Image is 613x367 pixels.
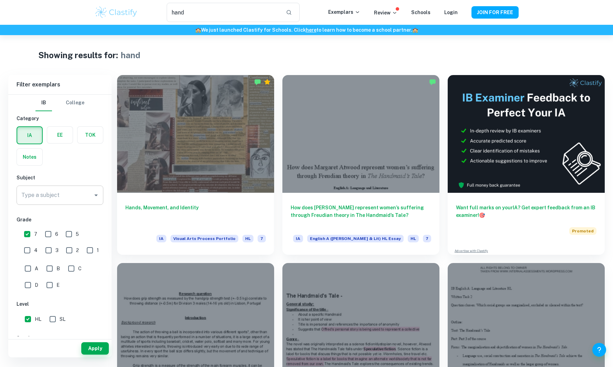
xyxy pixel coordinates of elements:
[56,265,60,272] span: B
[17,334,103,342] h6: Session
[156,235,166,242] span: IA
[293,235,303,242] span: IA
[1,26,612,34] h6: We just launched Clastify for Schools. Click to learn how to become a school partner.
[55,247,59,254] span: 3
[17,216,103,223] h6: Grade
[306,27,316,33] a: here
[471,6,519,19] button: JOIN FOR FREE
[167,3,280,22] input: Search for any exemplars...
[569,227,596,235] span: Promoted
[592,343,606,357] button: Help and Feedback
[242,235,253,242] span: HL
[444,10,458,15] a: Login
[258,235,266,242] span: 7
[307,235,404,242] span: English A ([PERSON_NAME] & Lit) HL Essay
[456,204,596,219] h6: Want full marks on your IA ? Get expert feedback from an IB examiner!
[55,230,58,238] span: 6
[17,149,42,165] button: Notes
[34,247,38,254] span: 4
[170,235,238,242] span: Visual Arts Process Portfolio
[455,249,488,253] a: Advertise with Clastify
[78,265,82,272] span: C
[34,230,37,238] span: 7
[264,78,271,85] div: Premium
[411,10,430,15] a: Schools
[47,127,73,143] button: EE
[412,27,418,33] span: 🏫
[38,49,118,61] h1: Showing results for:
[76,230,79,238] span: 5
[448,75,605,193] img: Thumbnail
[374,9,397,17] p: Review
[35,315,41,323] span: HL
[94,6,138,19] img: Clastify logo
[35,281,38,289] span: D
[35,95,52,111] button: IB
[328,8,360,16] p: Exemplars
[408,235,419,242] span: HL
[91,190,101,200] button: Open
[117,75,274,255] a: Hands, Movement, and IdentityIAVisual Arts Process PortfolioHL7
[17,300,103,308] h6: Level
[121,49,141,61] h1: hand
[81,342,109,355] button: Apply
[17,174,103,181] h6: Subject
[125,204,266,227] h6: Hands, Movement, and Identity
[423,235,431,242] span: 7
[17,127,42,144] button: IA
[291,204,431,227] h6: How does [PERSON_NAME] represent women’s suffering through Freudian theory in The Handmaid’s Tale?
[35,95,84,111] div: Filter type choice
[429,78,436,85] img: Marked
[97,247,99,254] span: 1
[35,265,38,272] span: A
[448,75,605,255] a: Want full marks on yourIA? Get expert feedback from an IB examiner!PromotedAdvertise with Clastify
[282,75,439,255] a: How does [PERSON_NAME] represent women’s suffering through Freudian theory in The Handmaid’s Tale...
[195,27,201,33] span: 🏫
[56,281,60,289] span: E
[76,247,79,254] span: 2
[8,75,112,94] h6: Filter exemplars
[77,127,103,143] button: TOK
[17,115,103,122] h6: Category
[60,315,65,323] span: SL
[254,78,261,85] img: Marked
[479,212,485,218] span: 🎯
[66,95,84,111] button: College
